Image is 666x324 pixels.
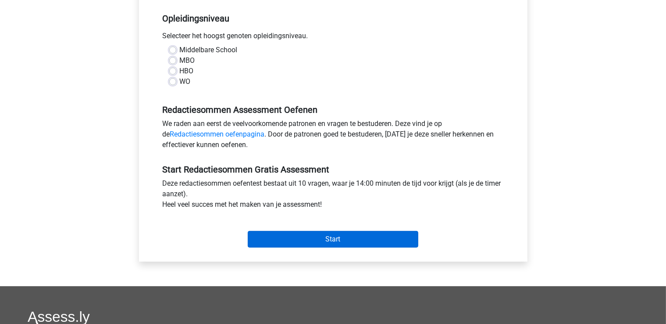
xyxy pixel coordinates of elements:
[248,231,418,248] input: Start
[156,119,510,154] div: We raden aan eerst de veelvoorkomende patronen en vragen te bestuderen. Deze vind je op de . Door...
[156,178,510,213] div: Deze redactiesommen oefentest bestaat uit 10 vragen, waar je 14:00 minuten de tijd voor krijgt (a...
[180,66,194,76] label: HBO
[156,31,510,45] div: Selecteer het hoogst genoten opleidingsniveau.
[163,104,504,115] h5: Redactiesommen Assessment Oefenen
[170,130,265,138] a: Redactiesommen oefenpagina
[180,55,195,66] label: MBO
[163,164,504,175] h5: Start Redactiesommen Gratis Assessment
[180,76,191,87] label: WO
[180,45,238,55] label: Middelbare School
[163,10,504,27] h5: Opleidingsniveau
